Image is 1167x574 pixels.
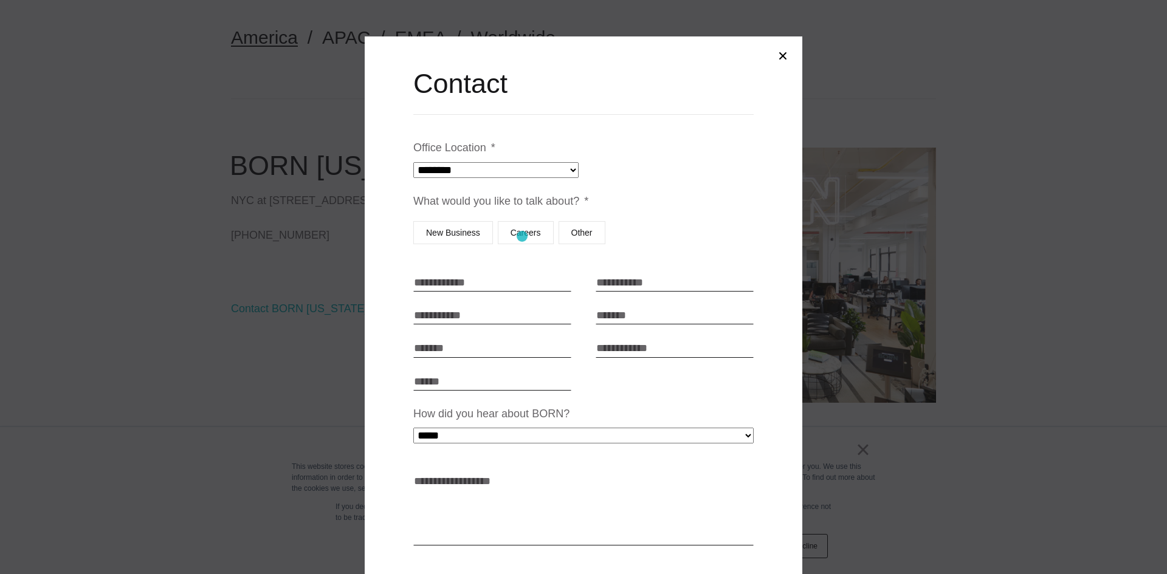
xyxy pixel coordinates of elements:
label: What would you like to talk about? [413,194,588,208]
label: How did you hear about BORN? [413,407,570,421]
label: Office Location [413,141,495,155]
label: New Business [413,221,493,244]
h2: Contact [413,66,754,102]
label: Careers [498,221,554,244]
label: Other [559,221,605,244]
